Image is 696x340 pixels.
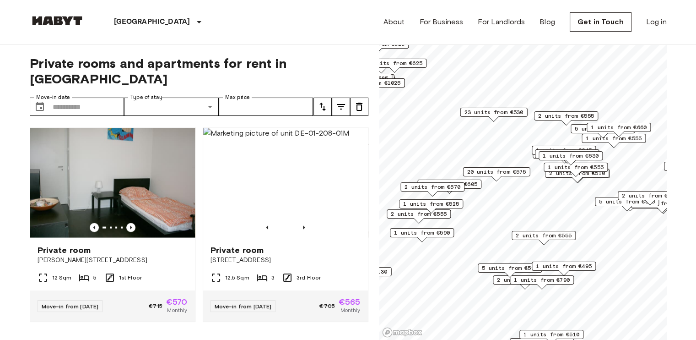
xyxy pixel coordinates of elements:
div: Map marker [327,74,394,88]
span: Private rooms and apartments for rent in [GEOGRAPHIC_DATA] [30,55,368,87]
span: 2 units from €555 [391,210,447,218]
span: 1 units from €510 [523,330,579,339]
div: Map marker [571,124,635,138]
span: €705 [319,302,335,310]
div: Map marker [493,275,557,290]
label: Type of stay [130,93,162,101]
span: 5 units from €875 [599,197,655,206]
a: For Business [419,16,463,27]
span: Move-in from [DATE] [215,303,272,310]
span: Monthly [167,306,187,314]
span: 1 units from €495 [536,262,592,270]
div: Map marker [417,180,481,194]
div: Map marker [324,267,391,281]
span: 5 [93,274,97,282]
button: tune [332,98,350,116]
a: Log in [646,16,667,27]
div: Map marker [460,108,527,122]
div: Map marker [390,228,454,242]
span: 1 units from €1130 [328,268,387,276]
button: Previous image [299,223,308,232]
div: Map marker [532,146,596,160]
span: 5 units from €660 [575,125,631,133]
div: Map marker [510,275,574,290]
span: Monthly [340,306,360,314]
span: 3 [271,274,275,282]
span: 1 units from €640 [539,150,595,158]
a: Marketing picture of unit DE-01-208-01MPrevious imagePrevious imagePrivate room[STREET_ADDRESS]12... [203,127,368,322]
a: Marketing picture of unit DE-01-302-004-04Previous imagePrevious imagePrivate room[PERSON_NAME][S... [30,127,195,322]
span: 3 units from €605 [421,180,477,188]
a: Blog [540,16,555,27]
div: Map marker [478,263,542,278]
div: Map marker [582,134,646,148]
img: Habyt [30,16,85,25]
span: 23 units from €530 [464,108,523,116]
img: Marketing picture of unit DE-01-302-004-04 [30,127,195,237]
span: 1 units from €555 [548,163,604,171]
div: Map marker [539,151,603,165]
a: About [383,16,405,27]
span: 9 units from €585 [332,74,388,82]
div: Map marker [362,59,426,73]
p: [GEOGRAPHIC_DATA] [114,16,190,27]
span: €570 [166,298,188,306]
span: 2 units from €555 [538,112,594,120]
button: Previous image [263,223,272,232]
div: Map marker [534,111,598,126]
div: Map marker [587,123,651,137]
span: 1 units from €645 [536,146,592,154]
div: Map marker [544,163,608,177]
span: 1 units from €590 [394,229,450,237]
div: Map marker [345,39,409,54]
div: Map marker [327,76,394,90]
div: Map marker [387,209,451,224]
span: 5 units from €590 [482,264,538,272]
span: 1 units from €555 [586,134,642,143]
div: Map marker [630,199,694,213]
span: 2 units from €570 [405,183,460,191]
span: 2 units from €555 [516,231,572,240]
span: 1 units from €525 [403,200,459,208]
div: Map marker [328,74,392,88]
div: Map marker [337,78,405,93]
div: Map marker [328,77,395,92]
div: Map marker [545,169,609,183]
span: €565 [339,298,361,306]
span: [STREET_ADDRESS] [210,256,361,265]
span: 2 units from €600 [622,192,678,200]
button: Previous image [90,223,99,232]
a: Mapbox logo [382,327,422,338]
div: Map marker [595,197,659,211]
span: 12.5 Sqm [225,274,249,282]
span: 1 units from €790 [514,276,570,284]
div: Map marker [512,231,576,245]
span: [PERSON_NAME][STREET_ADDRESS] [38,256,188,265]
button: tune [350,98,368,116]
span: €715 [149,302,162,310]
a: Get in Touch [570,12,631,32]
span: 1 units from €1025 [341,79,400,87]
span: 20 units from €575 [467,168,526,176]
span: 2 units from €565 [497,276,553,284]
img: Marketing picture of unit DE-01-208-01M [203,127,368,237]
div: Map marker [400,182,464,197]
div: Map marker [463,167,530,181]
span: Move-in from [DATE] [42,303,99,310]
span: 12 Sqm [52,274,72,282]
a: For Landlords [478,16,525,27]
label: Max price [225,93,250,101]
span: 1 units from €630 [543,152,599,160]
label: Move-in date [36,93,70,101]
div: Map marker [532,262,596,276]
div: Map marker [618,191,682,205]
div: Map marker [399,199,463,214]
span: 1 units from €625 [367,59,422,67]
button: Choose date [31,98,49,116]
span: 1st Floor [119,274,142,282]
span: 3rd Floor [297,274,321,282]
span: Private room [38,245,91,256]
span: 1 units from €660 [591,123,647,132]
button: tune [313,98,332,116]
div: Map marker [535,149,599,164]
